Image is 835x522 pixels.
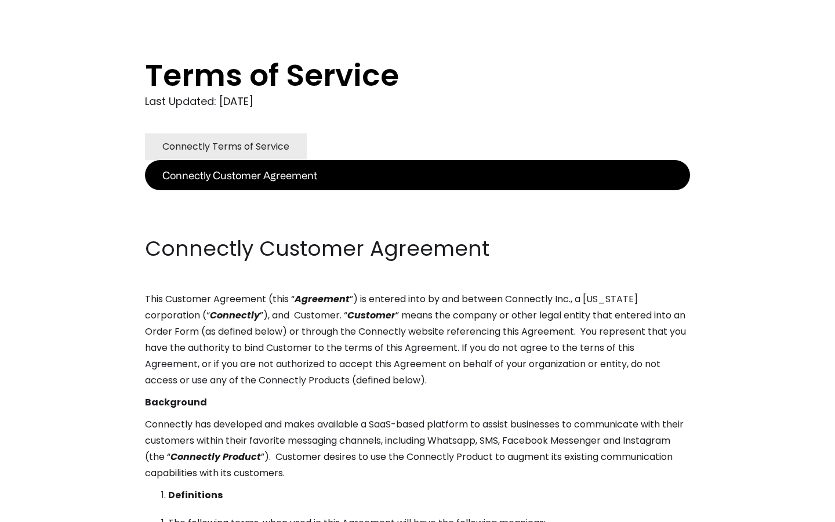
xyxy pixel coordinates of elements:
[162,167,317,183] div: Connectly Customer Agreement
[145,416,690,481] p: Connectly has developed and makes available a SaaS-based platform to assist businesses to communi...
[162,139,289,155] div: Connectly Terms of Service
[347,309,395,322] em: Customer
[210,309,260,322] em: Connectly
[295,292,350,306] em: Agreement
[145,291,690,389] p: This Customer Agreement (this “ ”) is entered into by and between Connectly Inc., a [US_STATE] co...
[145,58,644,93] h1: Terms of Service
[145,396,207,409] strong: Background
[23,502,70,518] ul: Language list
[145,93,690,110] div: Last Updated: [DATE]
[145,234,690,263] h2: Connectly Customer Agreement
[170,450,261,463] em: Connectly Product
[145,190,690,206] p: ‍
[12,501,70,518] aside: Language selected: English
[145,212,690,229] p: ‍
[168,488,223,502] strong: Definitions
